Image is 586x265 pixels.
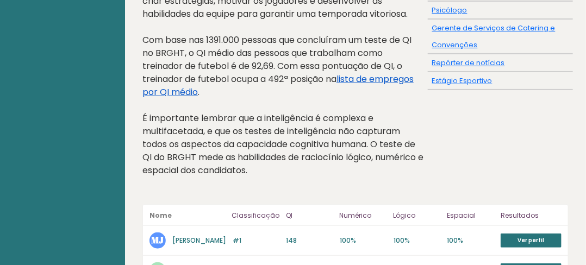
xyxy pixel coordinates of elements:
[394,236,410,245] font: 100%
[233,236,241,245] font: #1
[142,73,414,98] a: lista de empregos por QI médio
[432,5,467,15] a: Psicólogo
[447,211,476,220] font: Espacial
[432,75,493,86] a: Estágio Esportivo
[286,211,292,220] font: QI
[172,236,226,245] a: [PERSON_NAME]
[340,236,356,245] font: 100%
[198,86,200,98] font: .
[142,34,412,85] font: Com base nas 1391.000 pessoas que concluíram um teste de QI no BRGHT, o QI médio das pessoas que ...
[232,211,279,220] font: Classificação
[432,58,505,68] a: Repórter de notícias
[447,236,464,245] font: 100%
[152,234,164,247] text: MJ
[518,236,545,244] font: Ver perfil
[149,211,172,220] font: Nome
[501,234,562,248] a: Ver perfil
[286,236,297,245] font: 148
[432,23,556,50] a: Gerente de Serviços de Catering e Convenções
[142,112,423,176] font: É importante lembrar que a inteligência é complexa e multifacetada, e que os testes de inteligênc...
[393,211,415,220] font: Lógico
[501,211,539,220] font: Resultados
[340,211,372,220] font: Numérico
